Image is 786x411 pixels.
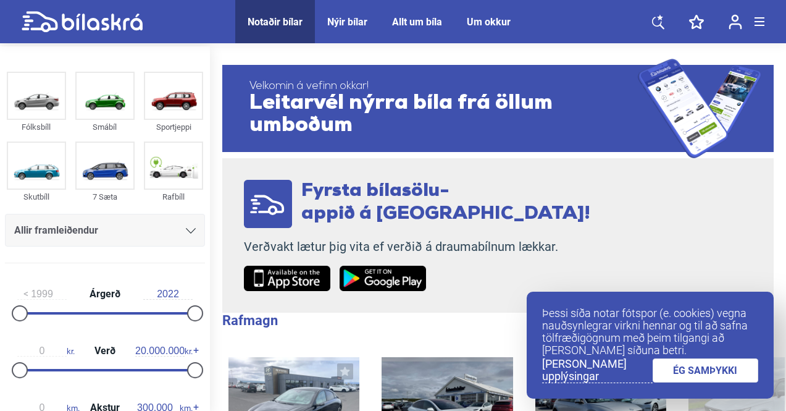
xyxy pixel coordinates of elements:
a: [PERSON_NAME] upplýsingar [542,358,653,383]
span: Allir framleiðendur [14,222,98,239]
div: Smábíl [75,120,135,134]
div: 7 Sæta [75,190,135,204]
img: user-login.svg [729,14,742,30]
span: kr. [17,345,75,357]
p: Þessi síða notar fótspor (e. cookies) vegna nauðsynlegrar virkni hennar og til að safna tölfræðig... [542,307,758,357]
b: Rafmagn [222,313,278,328]
a: Allt um bíla [392,16,442,28]
span: Velkomin á vefinn okkar! [249,80,638,93]
span: Fyrsta bílasölu- appið á [GEOGRAPHIC_DATA]! [301,182,590,224]
div: Sportjeppi [144,120,203,134]
span: Verð [91,346,119,356]
div: Skutbíll [7,190,66,204]
span: kr. [135,345,193,357]
div: Fólksbíll [7,120,66,134]
div: Rafbíll [144,190,203,204]
a: Notaðir bílar [248,16,303,28]
a: Velkomin á vefinn okkar!Leitarvél nýrra bíla frá öllum umboðum [222,59,774,158]
a: Um okkur [467,16,511,28]
a: ÉG SAMÞYKKI [653,358,759,383]
span: Leitarvél nýrra bíla frá öllum umboðum [249,93,638,137]
span: Árgerð [86,289,123,299]
a: Nýir bílar [327,16,367,28]
p: Verðvakt lætur þig vita ef verðið á draumabílnum lækkar. [244,239,590,255]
